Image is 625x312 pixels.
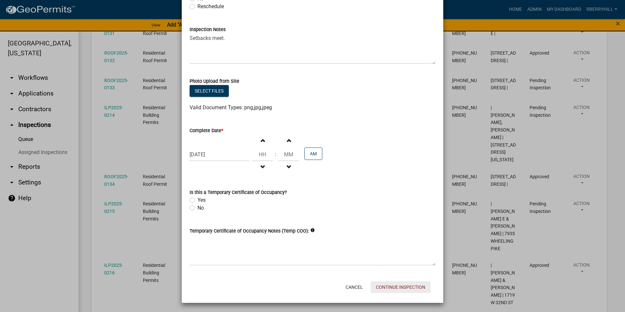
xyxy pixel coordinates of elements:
[252,148,273,161] input: Hours
[190,190,287,195] label: Is this a Temporary Certificate of Occupancy?
[190,104,272,111] span: Valid Document Types: png,jpg,jpeg
[371,281,431,293] button: Continue Inspection
[197,196,206,204] label: Yes
[190,129,223,133] label: Complete Date
[273,150,278,158] div: :
[190,148,249,161] input: mm/dd/yyyy
[190,229,309,234] label: Temporary Certificate of Occupancy Notes (Temp COO):
[197,3,224,10] label: Reschedule
[197,204,204,212] label: No
[190,85,229,97] button: Select files
[304,147,322,160] button: AM
[340,281,368,293] button: Cancel
[190,27,226,32] label: Inspection Notes
[190,79,239,84] label: Photo Upload from Site
[310,228,315,233] i: info
[278,148,299,161] input: Minutes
